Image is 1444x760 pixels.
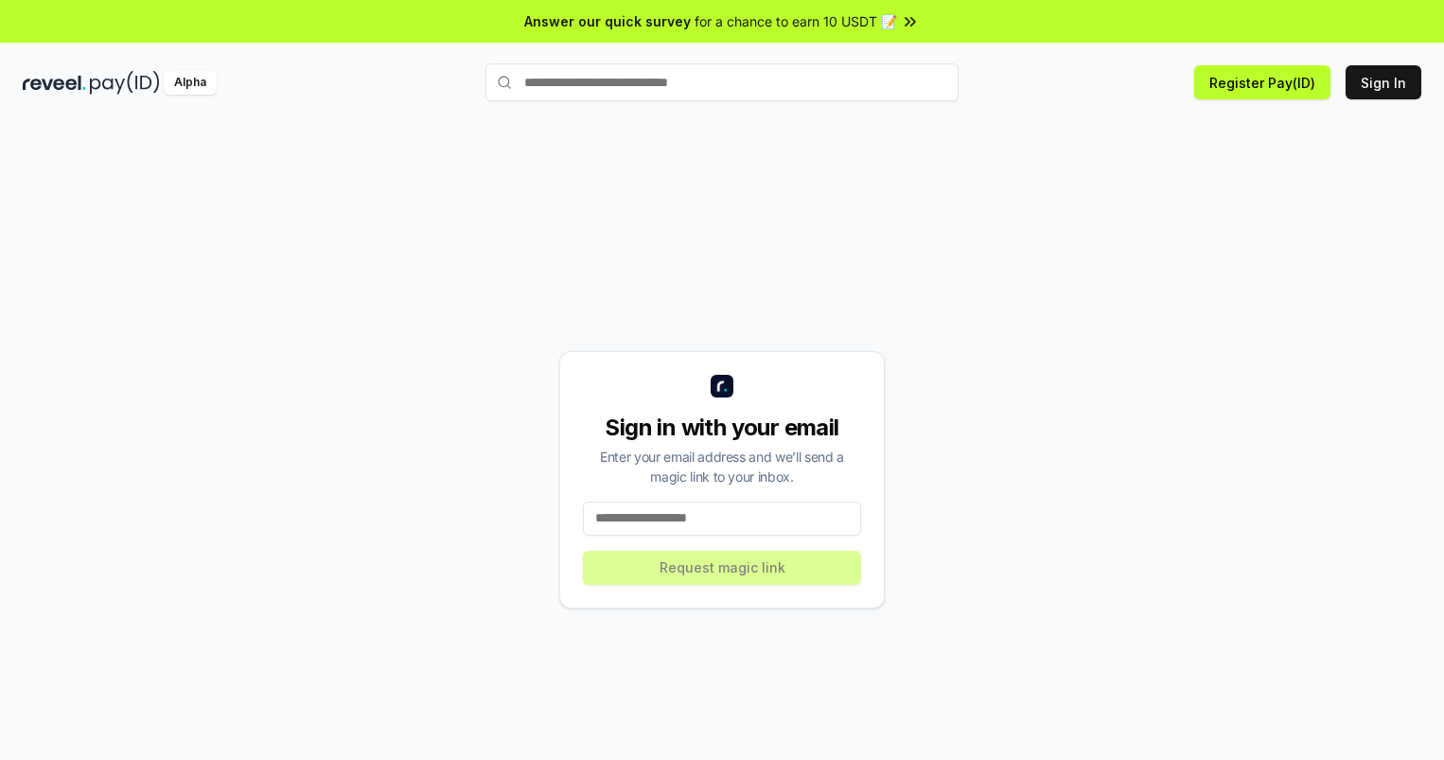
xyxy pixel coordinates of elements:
img: reveel_dark [23,71,86,95]
img: logo_small [711,375,733,398]
img: pay_id [90,71,160,95]
button: Sign In [1346,65,1421,99]
button: Register Pay(ID) [1194,65,1330,99]
div: Alpha [164,71,217,95]
span: Answer our quick survey [524,11,691,31]
div: Sign in with your email [583,413,861,443]
div: Enter your email address and we’ll send a magic link to your inbox. [583,447,861,486]
span: for a chance to earn 10 USDT 📝 [695,11,897,31]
